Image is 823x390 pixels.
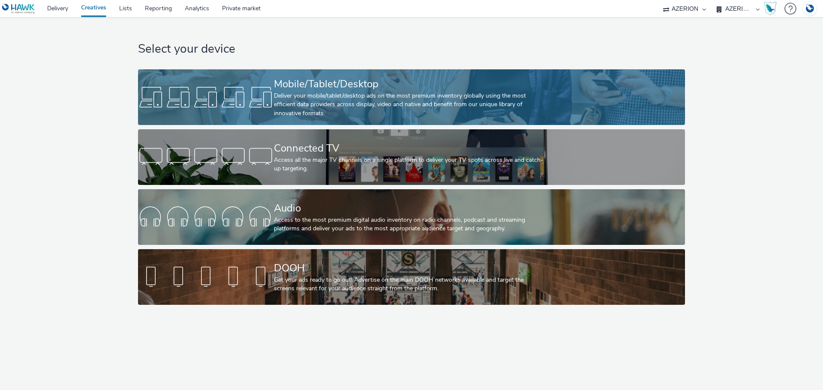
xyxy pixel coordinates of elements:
div: Mobile/Tablet/Desktop [274,77,546,92]
a: AudioAccess to the most premium digital audio inventory on radio channels, podcast and streaming ... [138,189,685,245]
div: Access to the most premium digital audio inventory on radio channels, podcast and streaming platf... [274,216,546,233]
a: Hawk Academy [764,2,780,15]
div: Get your ads ready to go out! Advertise on the main DOOH networks available and target the screen... [274,276,546,293]
img: undefined Logo [2,3,35,14]
a: DOOHGet your ads ready to go out! Advertise on the main DOOH networks available and target the sc... [138,249,685,305]
a: Connected TVAccess all the major TV channels on a single platform to deliver your TV spots across... [138,129,685,185]
div: Audio [274,201,546,216]
div: DOOH [274,261,546,276]
img: Account DE [803,2,816,16]
div: Access all the major TV channels on a single platform to deliver your TV spots across live and ca... [274,156,546,173]
img: Hawk Academy [764,2,777,15]
div: Connected TV [274,141,546,156]
h1: Select your device [138,41,685,57]
a: Mobile/Tablet/DesktopDeliver your mobile/tablet/desktop ads on the most premium inventory globall... [138,69,685,125]
div: Deliver your mobile/tablet/desktop ads on the most premium inventory globally using the most effi... [274,92,546,118]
